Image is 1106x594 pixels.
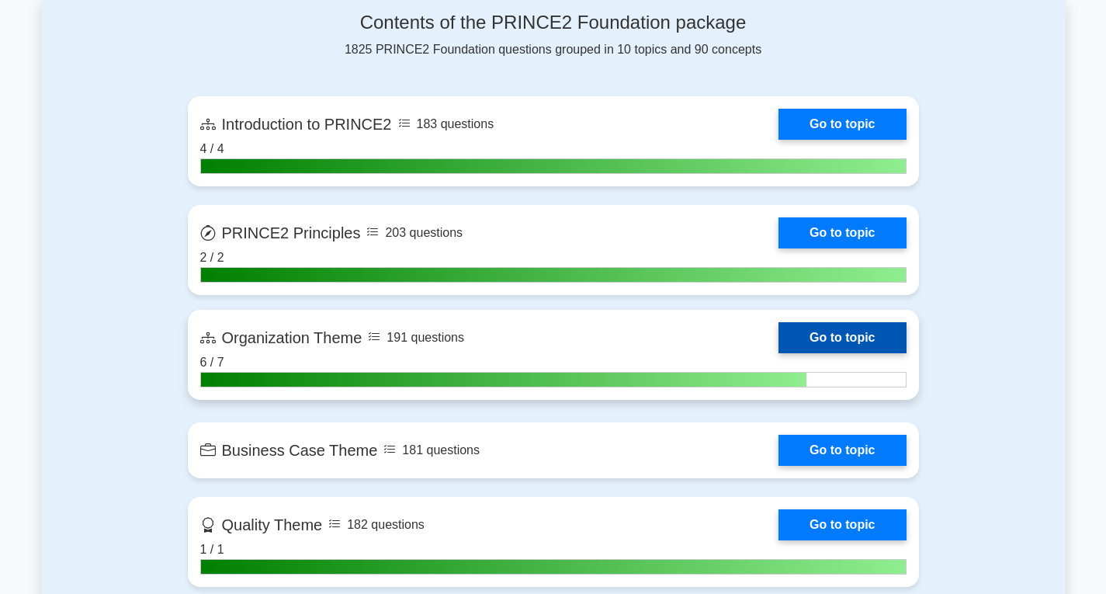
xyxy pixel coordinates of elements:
a: Go to topic [778,322,906,353]
a: Go to topic [778,509,906,540]
a: Go to topic [778,435,906,466]
div: 1825 PRINCE2 Foundation questions grouped in 10 topics and 90 concepts [188,12,919,59]
a: Go to topic [778,217,906,248]
a: Go to topic [778,109,906,140]
h4: Contents of the PRINCE2 Foundation package [188,12,919,34]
